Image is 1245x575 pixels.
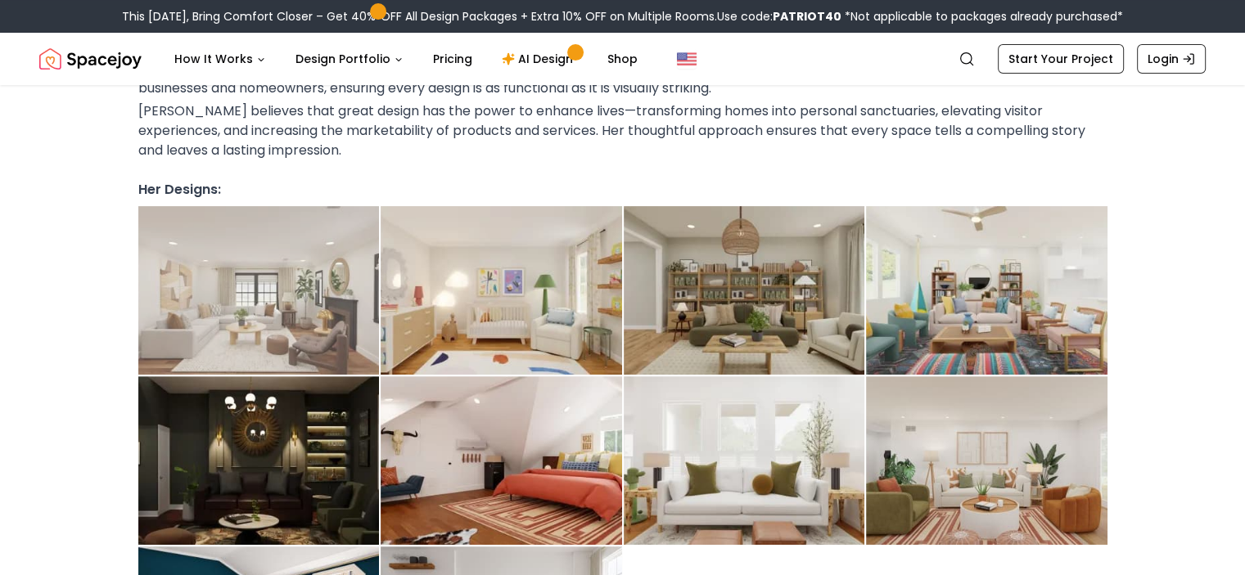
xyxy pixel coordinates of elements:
img: Design by Sarah%20Nelson [138,206,380,375]
img: Design by Sarah%20Nelson [381,206,622,375]
a: Start Your Project [998,44,1124,74]
h3: Her Designs: [138,180,1107,200]
img: Spacejoy Logo [39,43,142,75]
nav: Global [39,33,1206,85]
img: Design by Sarah%20Nelson [624,206,865,375]
button: How It Works [161,43,279,75]
span: Use code: [717,8,841,25]
p: [PERSON_NAME] believes that great design has the power to enhance lives—transforming homes into p... [138,101,1107,160]
a: Login [1137,44,1206,74]
b: PATRIOT40 [773,8,841,25]
img: United States [677,49,697,69]
a: Spacejoy [39,43,142,75]
img: Design by Sarah%20Nelson [624,376,865,545]
button: Design Portfolio [282,43,417,75]
a: Shop [594,43,651,75]
img: Design by Sarah%20Nelson [381,376,622,545]
a: Pricing [420,43,485,75]
a: AI Design [489,43,591,75]
span: *Not applicable to packages already purchased* [841,8,1123,25]
div: This [DATE], Bring Comfort Closer – Get 40% OFF All Design Packages + Extra 10% OFF on Multiple R... [122,8,1123,25]
img: Design by Sarah%20Nelson [138,376,380,545]
img: Design by Sarah%20Nelson [866,206,1107,375]
nav: Main [161,43,651,75]
img: Design by Sarah%20Nelson [866,376,1107,545]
